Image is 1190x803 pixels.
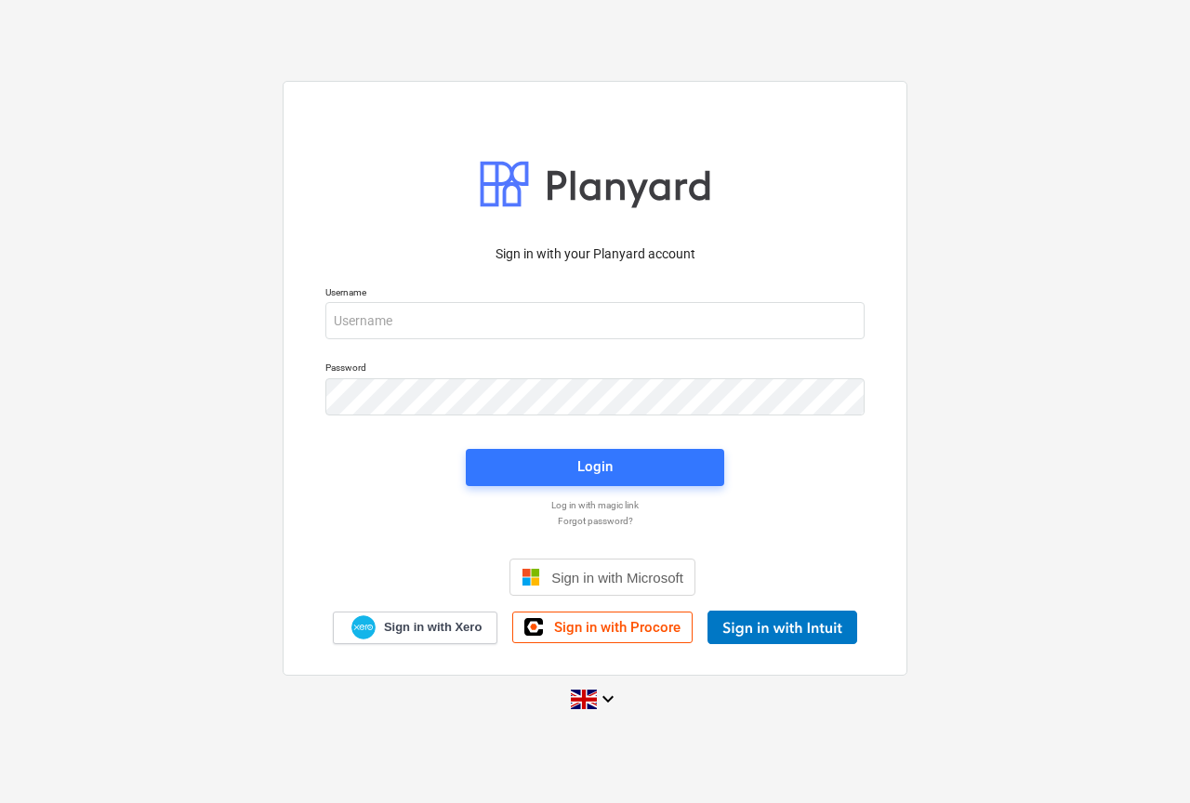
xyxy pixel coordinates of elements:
a: Forgot password? [316,515,874,527]
p: Sign in with your Planyard account [325,244,865,264]
a: Sign in with Procore [512,612,693,643]
img: Xero logo [351,615,376,640]
span: Sign in with Microsoft [551,570,683,586]
a: Sign in with Xero [333,612,498,644]
span: Sign in with Procore [554,619,681,636]
span: Sign in with Xero [384,619,482,636]
a: Log in with magic link [316,499,874,511]
div: Login [577,454,613,479]
input: Username [325,302,865,339]
img: Microsoft logo [522,568,540,586]
i: keyboard_arrow_down [597,688,619,710]
p: Password [325,362,865,377]
p: Username [325,286,865,302]
button: Login [466,449,724,486]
